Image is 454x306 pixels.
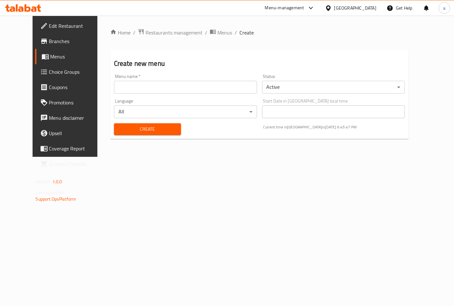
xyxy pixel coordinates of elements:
a: Menu disclaimer [35,110,108,126]
div: [GEOGRAPHIC_DATA] [334,4,376,11]
li: / [235,29,237,36]
a: Restaurants management [138,28,202,37]
span: Create [119,125,176,133]
a: Menus [210,28,232,37]
span: Choice Groups [49,68,103,76]
li: / [205,29,207,36]
a: Coverage Report [35,141,108,156]
div: Menu-management [265,4,304,12]
span: Grocery Checklist [49,160,103,168]
span: Menus [50,53,103,60]
span: Coverage Report [49,145,103,152]
nav: breadcrumb [110,28,409,37]
a: Coupons [35,80,108,95]
a: Support.OpsPlatform [36,195,76,203]
p: Current time in [GEOGRAPHIC_DATA] is [DATE] 6:45:47 PM [263,124,405,130]
span: Edit Restaurant [49,22,103,30]
span: a [443,4,445,11]
span: Coupons [49,83,103,91]
span: Menus [217,29,232,36]
li: / [133,29,135,36]
a: Edit Restaurant [35,18,108,34]
a: Promotions [35,95,108,110]
span: Restaurants management [146,29,202,36]
input: Please enter Menu name [114,81,257,94]
a: Home [110,29,131,36]
div: All [114,105,257,118]
div: Active [262,81,405,94]
a: Menus [35,49,108,64]
span: Upsell [49,129,103,137]
a: Grocery Checklist [35,156,108,172]
span: Version: [36,178,51,186]
a: Upsell [35,126,108,141]
h2: Create new menu [114,59,405,68]
span: Create [239,29,254,36]
span: Get support on: [36,188,65,197]
span: Branches [49,37,103,45]
span: 1.0.0 [52,178,62,186]
a: Branches [35,34,108,49]
span: Promotions [49,99,103,106]
a: Choice Groups [35,64,108,80]
button: Create [114,123,181,135]
span: Menu disclaimer [49,114,103,122]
